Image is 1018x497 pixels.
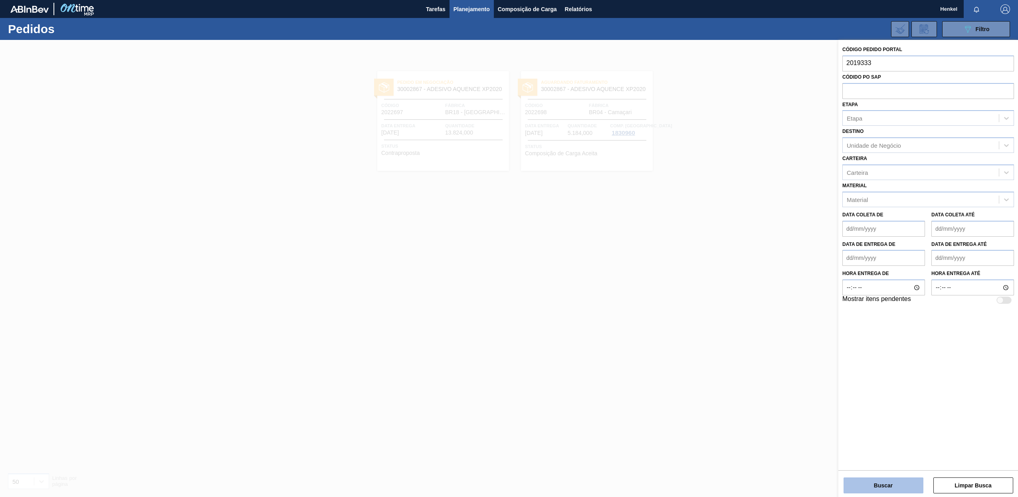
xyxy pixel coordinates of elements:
label: Material [842,183,867,188]
div: Carteira [847,169,868,176]
div: Material [847,196,868,203]
img: TNhmsLtSVTkK8tSr43FrP2fwEKptu5GPRR3wAAAABJRU5ErkJggg== [10,6,49,13]
span: Composição de Carga [498,4,557,14]
h1: Pedidos [8,24,132,34]
button: Notificações [964,4,989,15]
label: Hora entrega até [931,268,1014,279]
div: Solicitação de Revisão de Pedidos [911,21,937,37]
div: Etapa [847,115,862,122]
input: dd/mm/yyyy [842,250,925,266]
label: Códido PO SAP [842,74,881,80]
label: Hora entrega de [842,268,925,279]
span: Filtro [976,26,990,32]
label: Data coleta até [931,212,974,218]
div: Unidade de Negócio [847,142,901,149]
div: Importar Negociações dos Pedidos [891,21,909,37]
span: Relatórios [565,4,592,14]
img: Logout [1000,4,1010,14]
label: Carteira [842,156,867,161]
label: Mostrar itens pendentes [842,295,911,305]
input: dd/mm/yyyy [842,221,925,237]
button: Filtro [942,21,1010,37]
input: dd/mm/yyyy [931,221,1014,237]
label: Data coleta de [842,212,883,218]
input: dd/mm/yyyy [931,250,1014,266]
span: Planejamento [454,4,490,14]
label: Código Pedido Portal [842,47,902,52]
span: Tarefas [426,4,446,14]
label: Etapa [842,102,858,107]
label: Data de Entrega de [842,242,895,247]
label: Destino [842,129,864,134]
label: Data de Entrega até [931,242,987,247]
